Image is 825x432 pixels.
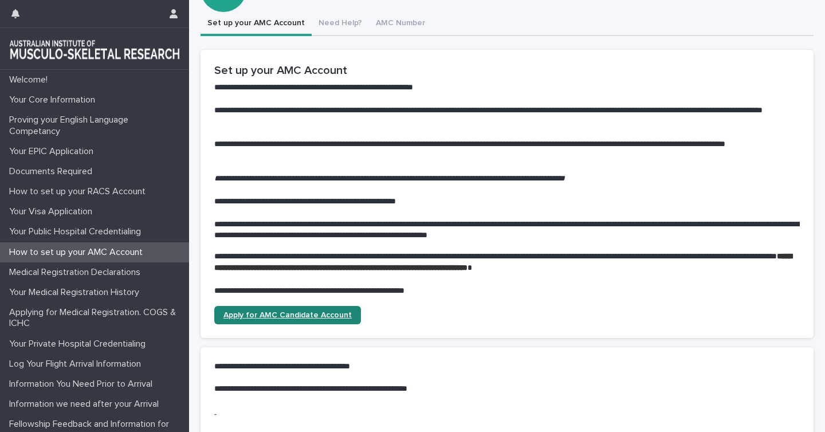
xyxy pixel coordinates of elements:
[214,409,500,421] p: -
[5,226,150,237] p: Your Public Hospital Credentialing
[201,12,312,36] button: Set up your AMC Account
[5,267,150,278] p: Medical Registration Declarations
[5,247,152,258] p: How to set up your AMC Account
[5,166,101,177] p: Documents Required
[5,399,168,410] p: Information we need after your Arrival
[5,359,150,370] p: Log Your Flight Arrival Information
[9,37,180,60] img: 1xcjEmqDTcmQhduivVBy
[5,379,162,390] p: Information You Need Prior to Arrival
[369,12,432,36] button: AMC Number
[5,74,57,85] p: Welcome!
[223,311,352,319] span: Apply for AMC Candidate Account
[5,115,189,136] p: Proving your English Language Competancy
[5,146,103,157] p: Your EPIC Application
[5,206,101,217] p: Your Visa Application
[214,64,800,77] h2: Set up your AMC Account
[312,12,369,36] button: Need Help?
[5,287,148,298] p: Your Medical Registration History
[5,95,104,105] p: Your Core Information
[214,306,361,324] a: Apply for AMC Candidate Account
[5,307,189,329] p: Applying for Medical Registration. COGS & ICHC
[5,186,155,197] p: How to set up your RACS Account
[5,339,155,349] p: Your Private Hospital Credentialing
